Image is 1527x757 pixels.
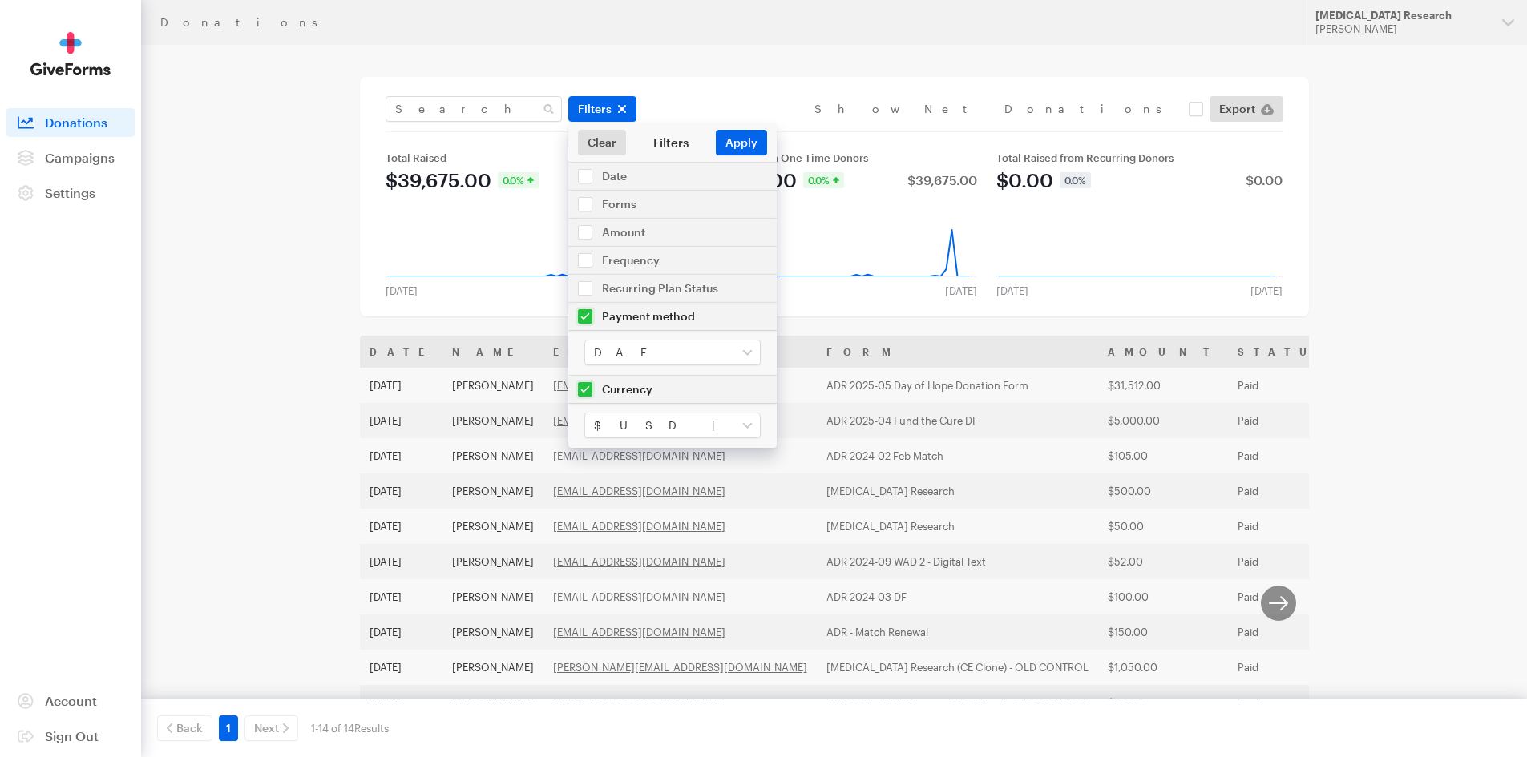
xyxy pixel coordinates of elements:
span: Results [354,722,389,735]
div: [DATE] [987,284,1038,297]
button: Filters [568,96,636,122]
td: $150.00 [1098,614,1228,650]
td: Paid [1228,544,1346,579]
td: Paid [1228,579,1346,614]
td: Paid [1228,650,1346,685]
td: [PERSON_NAME] [442,614,543,650]
td: [PERSON_NAME] [442,650,543,685]
div: $0.00 [1246,174,1283,187]
a: [EMAIL_ADDRESS][DOMAIN_NAME] [553,696,725,709]
a: Account [6,687,135,715]
div: [DATE] [376,284,427,297]
th: Form [817,336,1098,368]
td: [MEDICAL_DATA] Research [817,509,1098,544]
td: [MEDICAL_DATA] Research (CE Clone) - OLD CONTROL [817,650,1098,685]
td: ADR 2024-09 WAD 2 - Digital Text [817,544,1098,579]
div: $0.00 [996,171,1053,190]
span: Sign Out [45,728,99,743]
div: [MEDICAL_DATA] Research [1315,9,1489,22]
td: [DATE] [360,473,442,509]
th: Name [442,336,543,368]
td: Paid [1228,509,1346,544]
td: [DATE] [360,614,442,650]
div: 0.0% [498,172,539,188]
td: [DATE] [360,368,442,403]
a: [EMAIL_ADDRESS][DOMAIN_NAME] [553,414,725,427]
div: [PERSON_NAME] [1315,22,1489,36]
td: $100.00 [1098,579,1228,614]
td: Paid [1228,438,1346,473]
a: Clear [578,130,626,155]
span: Campaigns [45,150,115,165]
td: $50.00 [1098,685,1228,720]
td: [DATE] [360,685,442,720]
td: $50.00 [1098,509,1228,544]
div: $39,675.00 [386,171,491,190]
a: [EMAIL_ADDRESS][DOMAIN_NAME] [553,520,725,533]
td: [DATE] [360,579,442,614]
td: [PERSON_NAME] [442,473,543,509]
td: $5,000.00 [1098,403,1228,438]
td: Paid [1228,473,1346,509]
td: [PERSON_NAME] [442,579,543,614]
div: Total Raised [386,151,672,164]
div: 0.0% [1060,172,1091,188]
th: Date [360,336,442,368]
td: Paid [1228,403,1346,438]
a: [EMAIL_ADDRESS][DOMAIN_NAME] [553,626,725,638]
button: Apply [716,130,767,155]
input: Search Name & Email [386,96,562,122]
a: Campaigns [6,143,135,172]
a: Export [1210,96,1283,122]
div: Filters [626,135,716,151]
td: ADR 2024-02 Feb Match [817,438,1098,473]
span: Donations [45,115,107,130]
a: [EMAIL_ADDRESS][DOMAIN_NAME] [553,590,725,603]
td: [MEDICAL_DATA] Research (CE Clone) - OLD CONTROL [817,685,1098,720]
th: Status [1228,336,1346,368]
td: Paid [1228,614,1346,650]
span: Export [1219,99,1255,119]
div: Total Raised from Recurring Donors [996,151,1283,164]
a: [PERSON_NAME][EMAIL_ADDRESS][DOMAIN_NAME] [553,661,807,674]
td: $105.00 [1098,438,1228,473]
td: $1,050.00 [1098,650,1228,685]
td: [DATE] [360,403,442,438]
a: Donations [6,108,135,137]
a: [EMAIL_ADDRESS][DOMAIN_NAME] [553,555,725,568]
a: [EMAIL_ADDRESS][DOMAIN_NAME] [553,485,725,497]
td: Paid [1228,685,1346,720]
span: Settings [45,185,95,200]
th: Amount [1098,336,1228,368]
td: [MEDICAL_DATA] Research [817,473,1098,509]
td: ADR 2025-05 Day of Hope Donation Form [817,368,1098,403]
td: ADR 2025-04 Fund the Cure DF [817,403,1098,438]
th: Email [543,336,817,368]
div: 1-14 of 14 [311,715,389,741]
td: $500.00 [1098,473,1228,509]
td: [PERSON_NAME] [442,509,543,544]
div: $39,675.00 [907,174,977,187]
td: [PERSON_NAME] [442,685,543,720]
td: ADR 2024-03 DF [817,579,1098,614]
td: [PERSON_NAME] [442,438,543,473]
div: 0.0% [803,172,844,188]
td: $31,512.00 [1098,368,1228,403]
img: GiveForms [30,32,111,76]
a: [EMAIL_ADDRESS][DOMAIN_NAME] [553,449,725,462]
td: ADR - Match Renewal [817,614,1098,650]
div: Total Raised from One Time Donors [691,151,977,164]
td: [DATE] [360,544,442,579]
td: [DATE] [360,650,442,685]
div: [DATE] [935,284,987,297]
td: [PERSON_NAME] [442,368,543,403]
a: Sign Out [6,722,135,751]
span: Filters [578,99,612,119]
td: $52.00 [1098,544,1228,579]
td: [DATE] [360,509,442,544]
td: [PERSON_NAME] [442,403,543,438]
a: [EMAIL_ADDRESS][DOMAIN_NAME] [553,379,725,392]
a: Settings [6,179,135,207]
td: [PERSON_NAME] [442,544,543,579]
span: Account [45,693,97,708]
